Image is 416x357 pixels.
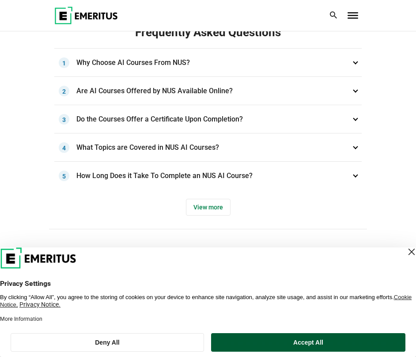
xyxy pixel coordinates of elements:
h3: What Topics are Covered in NUS AI Courses? [54,133,362,162]
button: Toggle Menu [348,12,358,19]
span: 5 [59,171,69,181]
span: 2 [59,86,69,96]
span: View more [186,199,231,216]
span: 3 [59,114,69,125]
h3: Why Choose AI Courses From NUS? [54,49,362,77]
span: 1 [59,57,69,68]
span: 4 [59,142,69,153]
h2: Frequently Asked Questions [54,25,362,40]
h3: Are AI Courses Offered by NUS Available Online? [54,77,362,105]
h3: How Long Does it Take To Complete an NUS AI Course? [54,162,362,190]
h3: Do the Courses Offer a Certificate Upon Completion? [54,105,362,133]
